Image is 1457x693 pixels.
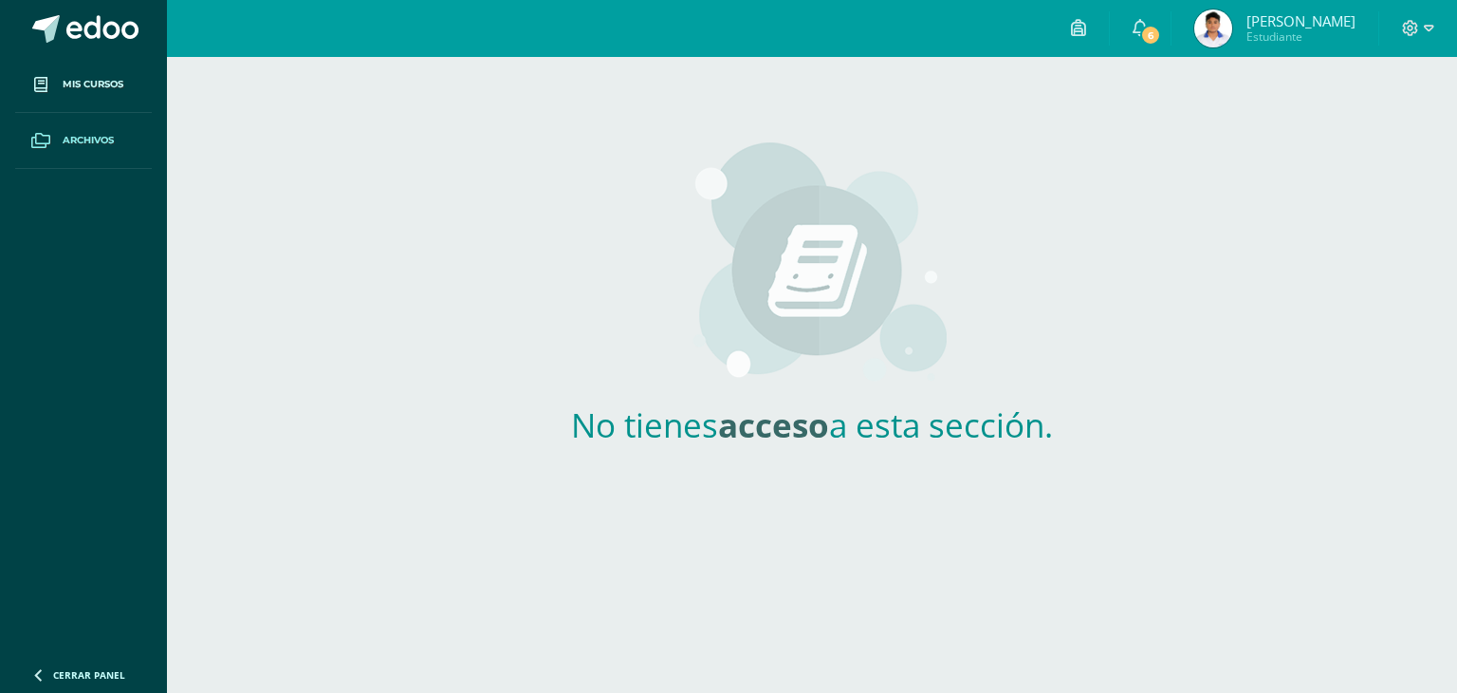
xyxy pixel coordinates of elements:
img: courses_medium.png [678,140,947,387]
span: 6 [1140,25,1161,46]
span: Estudiante [1246,28,1356,45]
span: [PERSON_NAME] [1246,11,1356,30]
span: Cerrar panel [53,668,125,682]
span: Mis cursos [63,77,123,92]
a: Archivos [15,113,152,169]
span: Archivos [63,133,114,148]
img: e3ef78dcacfa745ca6a0f02079221b22.png [1194,9,1232,47]
a: Mis cursos [15,57,152,113]
strong: acceso [718,403,829,447]
h2: No tienes a esta sección. [532,403,1092,447]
